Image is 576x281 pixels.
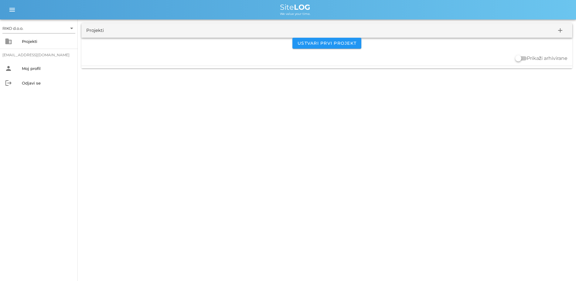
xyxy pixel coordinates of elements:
div: RIKO d.o.o. [2,23,75,33]
div: Projekti [22,39,73,44]
div: Projekti [86,27,104,34]
i: person [5,65,12,72]
i: add [557,27,564,34]
b: LOG [294,3,310,12]
button: Ustvari prvi projekt [292,38,361,49]
i: logout [5,79,12,87]
i: arrow_drop_down [68,25,75,32]
div: Moj profil [22,66,73,71]
span: Site [280,3,310,12]
span: Ustvari prvi projekt [297,40,356,46]
span: We value your time. [280,12,310,16]
div: Odjavi se [22,81,73,85]
i: business [5,38,12,45]
label: Prikaži arhivirane [527,55,567,61]
i: menu [9,6,16,13]
div: RIKO d.o.o. [2,26,23,31]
